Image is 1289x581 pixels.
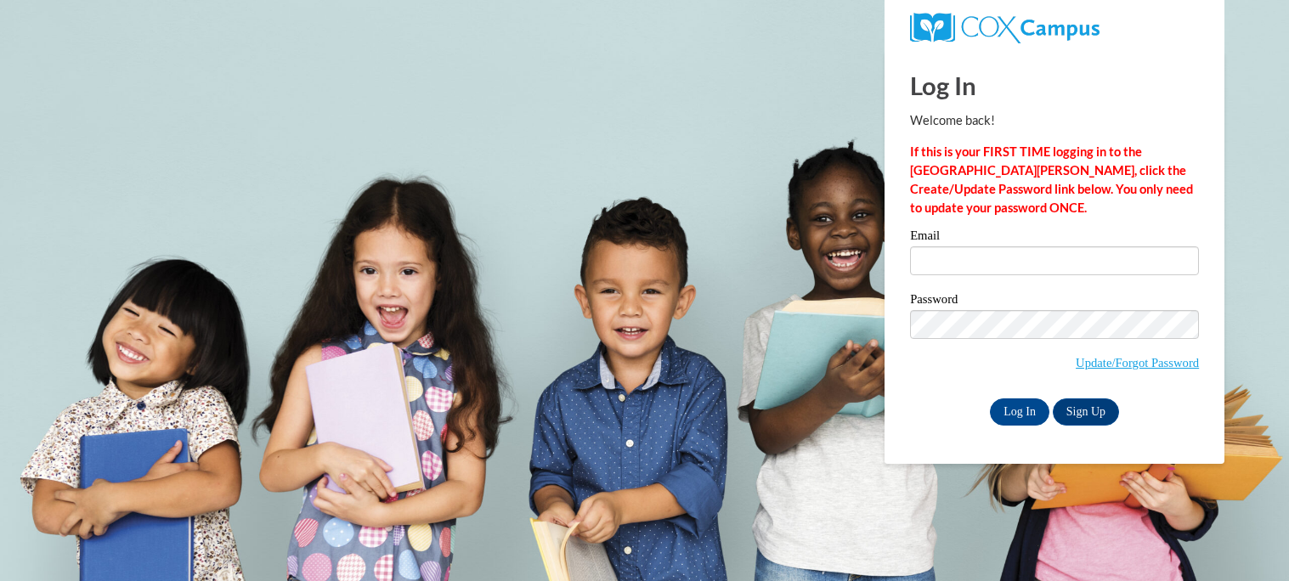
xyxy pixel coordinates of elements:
[910,293,1199,310] label: Password
[990,398,1049,426] input: Log In
[910,111,1199,130] p: Welcome back!
[910,68,1199,103] h1: Log In
[910,20,1100,34] a: COX Campus
[910,13,1100,43] img: COX Campus
[910,144,1193,215] strong: If this is your FIRST TIME logging in to the [GEOGRAPHIC_DATA][PERSON_NAME], click the Create/Upd...
[1053,398,1119,426] a: Sign Up
[1076,356,1199,369] a: Update/Forgot Password
[910,229,1199,246] label: Email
